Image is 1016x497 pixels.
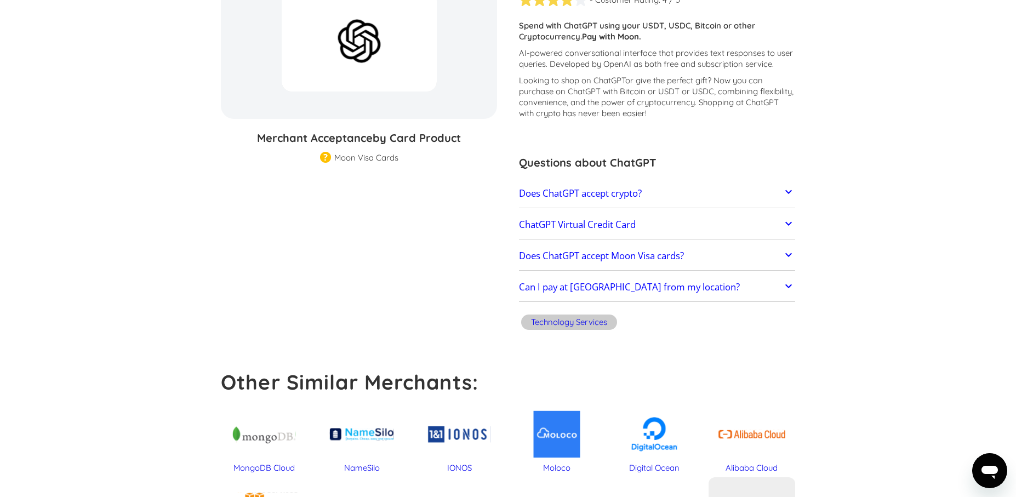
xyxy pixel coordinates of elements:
div: MongoDB Cloud [221,462,307,473]
a: Digital Ocean [611,406,698,473]
h2: Does ChatGPT accept Moon Visa cards? [519,250,684,261]
a: NameSilo [318,406,405,473]
div: IONOS [416,462,503,473]
p: Looking to shop on ChatGPT ? Now you can purchase on ChatGPT with Bitcoin or USDT or USDC, combin... [519,75,795,119]
h3: Questions about ChatGPT [519,155,795,171]
h3: Merchant Acceptance [221,130,497,146]
a: MongoDB Cloud [221,406,307,473]
a: Moloco [513,406,600,473]
p: AI-powered conversational interface that provides text responses to user queries. Developed by Op... [519,48,795,70]
strong: Other Similar Merchants: [221,369,478,395]
a: Alibaba Cloud [709,406,795,473]
div: Moon Visa Cards [334,152,398,163]
p: Spend with ChatGPT using your USDT, USDC, Bitcoin or other Cryptocurrency. [519,20,795,42]
span: by Card Product [373,131,461,145]
a: Technology Services [519,313,619,334]
iframe: Кнопка запуска окна обмена сообщениями [972,453,1007,488]
div: Moloco [513,462,600,473]
span: or give the perfect gift [625,75,707,85]
div: NameSilo [318,462,405,473]
a: Does ChatGPT accept crypto? [519,182,795,205]
a: Does ChatGPT accept Moon Visa cards? [519,244,795,267]
strong: Pay with Moon. [582,31,641,42]
a: Can I pay at [GEOGRAPHIC_DATA] from my location? [519,276,795,299]
div: Digital Ocean [611,462,698,473]
a: IONOS [416,406,503,473]
div: Alibaba Cloud [709,462,795,473]
h2: Does ChatGPT accept crypto? [519,188,642,199]
a: ChatGPT Virtual Credit Card [519,213,795,236]
div: Technology Services [531,317,607,328]
h2: ChatGPT Virtual Credit Card [519,219,636,230]
h2: Can I pay at [GEOGRAPHIC_DATA] from my location? [519,282,740,293]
